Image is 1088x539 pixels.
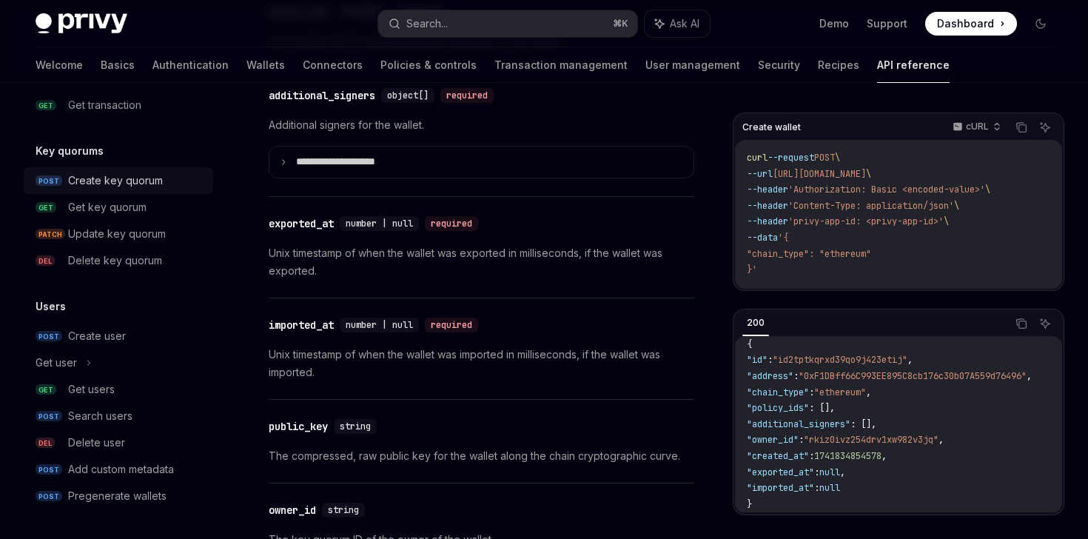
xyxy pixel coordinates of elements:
[24,376,213,403] a: GETGet users
[819,482,840,494] span: null
[36,384,56,395] span: GET
[773,168,866,180] span: [URL][DOMAIN_NAME]
[747,152,768,164] span: curl
[840,466,845,478] span: ,
[68,198,147,216] div: Get key quorum
[36,47,83,83] a: Welcome
[835,152,840,164] span: \
[645,47,740,83] a: User management
[814,450,882,462] span: 1741834854578
[36,298,66,315] h5: Users
[24,194,213,221] a: GETGet key quorum
[814,466,819,478] span: :
[747,498,752,510] span: }
[944,215,949,227] span: \
[747,370,793,382] span: "address"
[788,184,985,195] span: 'Authorization: Basic <encoded-value>'
[24,221,213,247] a: PATCHUpdate key quorum
[819,466,840,478] span: null
[985,184,990,195] span: \
[68,225,166,243] div: Update key quorum
[494,47,628,83] a: Transaction management
[809,450,814,462] span: :
[747,200,788,212] span: --header
[68,407,132,425] div: Search users
[954,200,959,212] span: \
[425,318,478,332] div: required
[747,168,773,180] span: --url
[747,354,768,366] span: "id"
[269,216,334,231] div: exported_at
[758,47,800,83] a: Security
[36,491,62,502] span: POST
[68,434,125,452] div: Delete user
[944,115,1007,140] button: cURL
[793,370,799,382] span: :
[269,88,375,103] div: additional_signers
[36,202,56,213] span: GET
[269,346,694,381] p: Unix timestamp of when the wallet was imported in milliseconds, if the wallet was imported.
[747,466,814,478] span: "exported_at"
[814,482,819,494] span: :
[24,167,213,194] a: POSTCreate key quorum
[68,327,126,345] div: Create user
[101,47,135,83] a: Basics
[328,504,359,516] span: string
[269,318,334,332] div: imported_at
[819,16,849,31] a: Demo
[809,386,814,398] span: :
[747,248,871,260] span: "chain_type": "ethereum"
[877,47,950,83] a: API reference
[645,10,710,37] button: Ask AI
[269,447,694,465] p: The compressed, raw public key for the wallet along the chain cryptographic curve.
[907,354,913,366] span: ,
[742,314,769,332] div: 200
[36,229,65,240] span: PATCH
[742,121,801,133] span: Create wallet
[850,418,876,430] span: : [],
[269,419,328,434] div: public_key
[799,434,804,446] span: :
[36,411,62,422] span: POST
[670,16,699,31] span: Ask AI
[36,255,55,267] span: DEL
[747,450,809,462] span: "created_at"
[773,354,907,366] span: "id2tptkqrxd39qo9j423etij"
[1035,314,1055,333] button: Ask AI
[36,142,104,160] h5: Key quorums
[340,421,371,432] span: string
[346,319,413,331] span: number | null
[36,464,62,475] span: POST
[269,244,694,280] p: Unix timestamp of when the wallet was exported in milliseconds, if the wallet was exported.
[36,354,77,372] div: Get user
[346,218,413,230] span: number | null
[24,323,213,349] a: POSTCreate user
[24,429,213,456] a: DELDelete user
[246,47,285,83] a: Wallets
[406,15,448,33] div: Search...
[747,264,757,275] span: }'
[866,168,871,180] span: \
[24,403,213,429] a: POSTSearch users
[814,386,866,398] span: "ethereum"
[814,152,835,164] span: POST
[747,418,850,430] span: "additional_signers"
[36,175,62,187] span: POST
[269,116,694,134] p: Additional signers for the wallet.
[378,10,637,37] button: Search...⌘K
[747,215,788,227] span: --header
[809,402,835,414] span: : [],
[303,47,363,83] a: Connectors
[269,503,316,518] div: owner_id
[36,331,62,342] span: POST
[1012,314,1031,333] button: Copy the contents from the code block
[68,252,162,269] div: Delete key quorum
[804,434,938,446] span: "rkiz0ivz254drv1xw982v3jq"
[152,47,229,83] a: Authentication
[866,386,871,398] span: ,
[24,247,213,274] a: DELDelete key quorum
[1029,12,1052,36] button: Toggle dark mode
[937,16,994,31] span: Dashboard
[68,461,174,478] div: Add custom metadata
[747,386,809,398] span: "chain_type"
